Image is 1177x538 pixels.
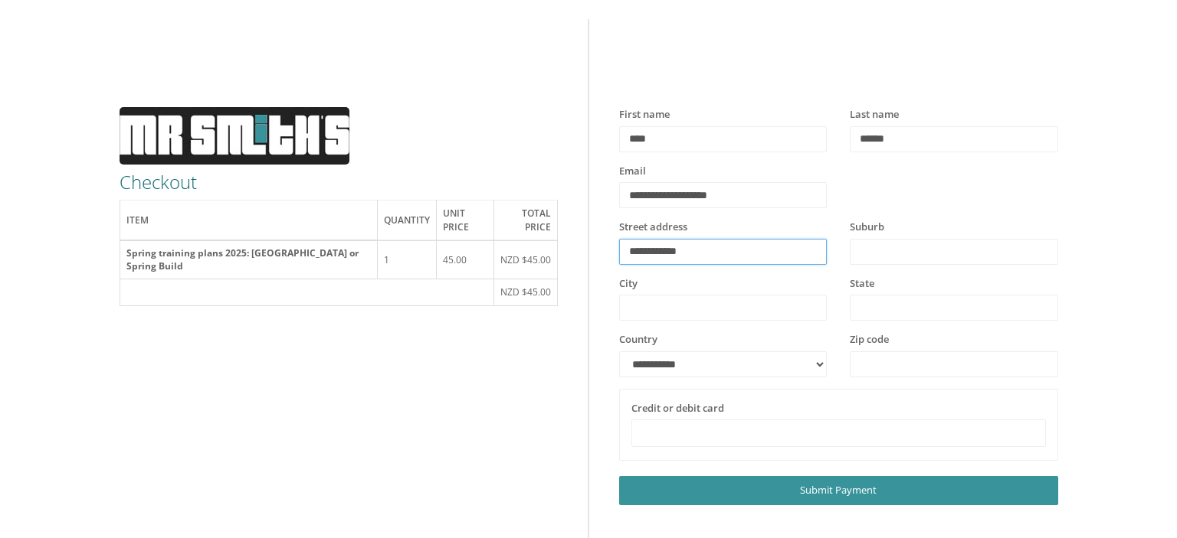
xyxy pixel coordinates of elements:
[493,279,557,305] td: NZD $45.00
[631,401,724,416] label: Credit or debit card
[436,240,493,279] td: 45.00
[850,220,884,235] label: Suburb
[619,276,638,292] label: City
[619,220,687,235] label: Street address
[120,240,377,279] th: Spring training plans 2025: [GEOGRAPHIC_DATA] or Spring Build
[120,172,559,192] h3: Checkout
[493,201,557,240] th: Total price
[120,107,349,165] img: MS-Logo-white3.jpg
[377,240,436,279] td: 1
[850,332,889,347] label: Zip code
[619,476,1058,504] a: Submit Payment
[436,201,493,240] th: Unit price
[619,332,657,347] label: Country
[619,107,670,122] label: First name
[377,201,436,240] th: Quantity
[120,201,377,240] th: Item
[619,164,646,179] label: Email
[850,276,874,292] label: State
[641,427,1036,440] iframe: Secure card payment input frame
[850,107,899,122] label: Last name
[493,240,557,279] td: NZD $45.00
